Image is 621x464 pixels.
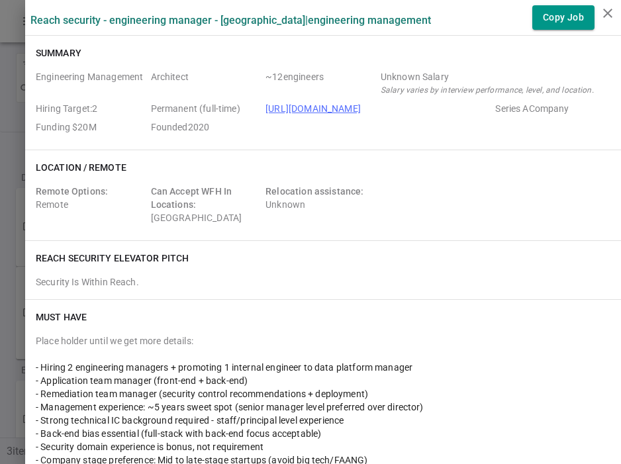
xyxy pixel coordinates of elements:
span: - Back-end bias essential (full-stack with back-end focus acceptable) [36,428,321,439]
span: Can Accept WFH In Locations: [151,186,232,210]
h6: Must Have [36,310,87,324]
h6: Reach Security elevator pitch [36,252,189,265]
span: Job Type [151,102,261,115]
span: Employer Stage e.g. Series A [495,102,605,115]
div: [GEOGRAPHIC_DATA] [151,185,261,224]
span: Employer Founding [36,120,146,134]
span: - Remediation team manager (security control recommendations + deployment) [36,389,368,399]
span: Relocation assistance: [265,186,363,197]
i: Salary varies by interview performance, level, and location. [381,85,594,95]
span: Employer Founded [151,120,261,134]
div: Salary Range [381,70,605,83]
div: Remote [36,185,146,224]
div: Unknown [265,185,375,224]
button: Copy Job [532,5,595,30]
span: - Hiring 2 engineering managers + promoting 1 internal engineer to data platform manager [36,362,412,373]
span: Level [151,70,261,97]
span: - Security domain experience is bonus, not requirement [36,441,263,452]
span: Team Count [265,70,375,97]
a: [URL][DOMAIN_NAME] [265,103,361,114]
span: Company URL [265,102,490,115]
div: Security Is Within Reach. [36,275,610,289]
h6: Summary [36,46,81,60]
i: close [600,5,616,21]
div: Place holder until we get more details: [36,334,610,348]
span: Hiring Target [36,102,146,115]
span: - Strong technical IC background required - staff/principal level experience [36,415,344,426]
span: Roles [36,70,146,97]
span: - Application team manager (front-end + back-end) [36,375,248,386]
h6: Location / Remote [36,161,126,174]
span: - Management experience: ~5 years sweet spot (senior manager level preferred over director) [36,402,424,412]
label: Reach Security - Engineering Manager - [GEOGRAPHIC_DATA] | Engineering Management [30,14,431,26]
span: Remote Options: [36,186,108,197]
